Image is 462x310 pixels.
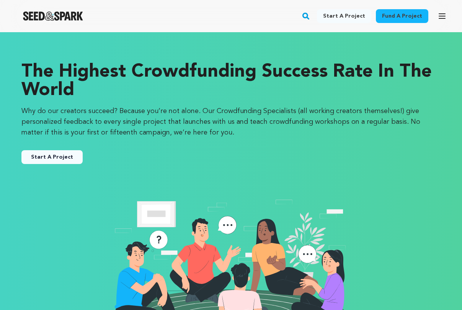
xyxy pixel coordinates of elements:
[317,9,371,23] a: Start a project
[21,106,441,138] p: Why do our creators succeed? Because you’re not alone. Our Crowdfunding Specialists (all working ...
[23,11,83,21] a: Seed&Spark Homepage
[376,9,428,23] a: Fund a project
[21,150,83,164] button: Start A Project
[21,63,441,100] p: The Highest Crowdfunding Success Rate in the World
[23,11,83,21] img: Seed&Spark Logo Dark Mode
